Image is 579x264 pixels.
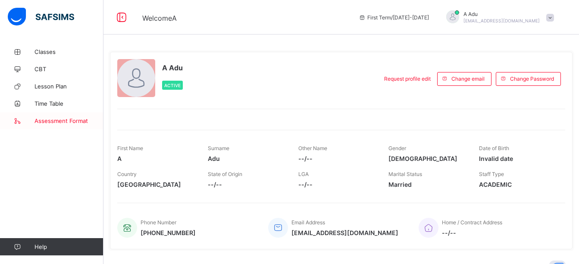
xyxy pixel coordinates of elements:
span: First Name [117,145,143,151]
span: [EMAIL_ADDRESS][DOMAIN_NAME] [463,18,540,23]
img: safsims [8,8,74,26]
span: Active [164,83,181,88]
span: --/-- [208,181,285,188]
span: Gender [388,145,406,151]
span: Help [34,243,103,250]
span: Request profile edit [384,75,431,82]
span: A [117,155,195,162]
span: [EMAIL_ADDRESS][DOMAIN_NAME] [291,229,398,236]
span: Invalid date [479,155,557,162]
span: [GEOGRAPHIC_DATA] [117,181,195,188]
span: [PHONE_NUMBER] [141,229,196,236]
span: --/-- [298,181,376,188]
span: Lesson Plan [34,83,103,90]
span: Marital Status [388,171,422,177]
span: A Adu [463,11,540,17]
span: CBT [34,66,103,72]
span: A Adu [162,63,183,72]
span: Date of Birth [479,145,509,151]
span: --/-- [442,229,502,236]
span: Phone Number [141,219,176,226]
span: Time Table [34,100,103,107]
span: [DEMOGRAPHIC_DATA] [388,155,466,162]
span: Classes [34,48,103,55]
button: Open asap [545,234,570,260]
span: Married [388,181,466,188]
span: Welcome A [142,14,177,22]
span: State of Origin [208,171,242,177]
span: Other Name [298,145,327,151]
span: Change email [451,75,485,82]
span: ACADEMIC [479,181,557,188]
span: Surname [208,145,229,151]
span: Email Address [291,219,325,226]
div: AAdu [438,10,558,25]
span: Staff Type [479,171,504,177]
span: Assessment Format [34,117,103,124]
span: Country [117,171,137,177]
span: session/term information [359,14,429,21]
span: --/-- [298,155,376,162]
span: Adu [208,155,285,162]
span: LGA [298,171,309,177]
span: Change Password [510,75,554,82]
span: Home / Contract Address [442,219,502,226]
